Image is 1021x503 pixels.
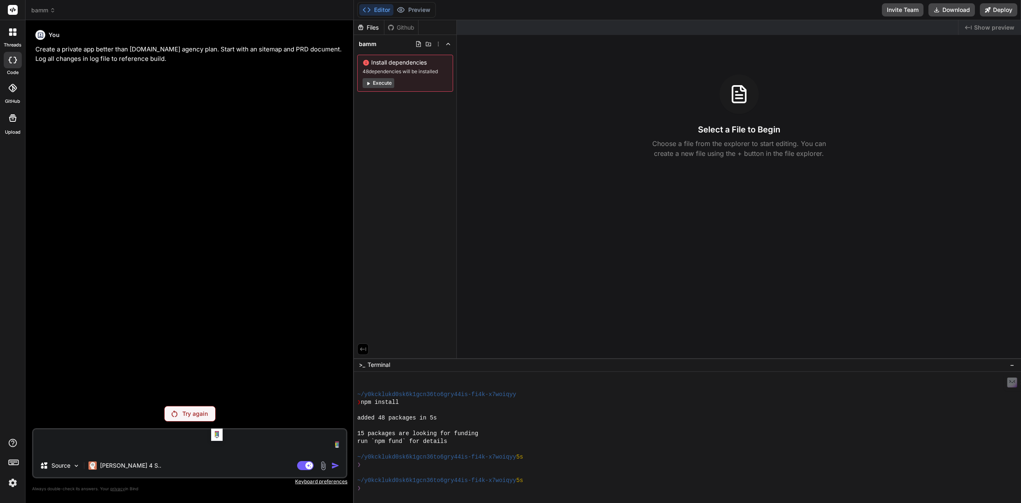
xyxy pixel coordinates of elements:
span: 5s [516,477,523,484]
p: Create a private app better than [DOMAIN_NAME] agency plan. Start with an sitemap and PRD documen... [35,45,346,63]
button: Download [928,3,975,16]
span: >_ [359,361,365,369]
span: Terminal [367,361,390,369]
img: Retry [172,410,177,417]
img: Claude 4 Sonnet [88,461,97,470]
p: Always double-check its answers. Your in Bind [32,485,347,493]
span: 48 dependencies will be installed [363,68,448,75]
span: 15 packages are looking for funding [357,430,478,438]
img: Pick Models [73,462,80,469]
span: ~/y0kcklukd0sk6k1gcn36to6gry44is-fi4k-x7woiqyy [357,453,516,461]
img: icon [331,461,340,470]
span: bamm [31,6,56,14]
p: Keyboard preferences [32,478,347,485]
span: privacy [110,486,125,491]
label: Upload [5,129,21,136]
span: − [1010,361,1014,369]
label: GitHub [5,98,20,105]
span: 5s [516,453,523,461]
div: Files [354,23,384,32]
button: Preview [393,4,434,16]
button: Editor [359,4,393,16]
button: − [1008,358,1016,371]
span: npm install [361,399,399,406]
img: settings [6,476,20,490]
p: Try again [182,410,208,418]
label: code [7,69,19,76]
span: ~/y0kcklukd0sk6k1gcn36to6gry44is-fi4k-x7woiqyy [357,391,516,399]
span: ❯ [357,461,360,469]
span: ❯ [357,484,360,492]
span: run `npm fund` for details [357,438,447,445]
button: Deploy [980,3,1017,16]
button: Invite Team [882,3,923,16]
span: bamm [359,40,377,48]
div: Github [384,23,418,32]
button: Execute [363,78,394,88]
p: Source [51,461,70,470]
p: Choose a file from the explorer to start editing. You can create a new file using the + button in... [647,139,831,158]
h6: You [49,31,60,39]
label: threads [4,42,21,49]
span: ❯ [357,399,360,406]
p: [PERSON_NAME] 4 S.. [100,461,161,470]
span: ~/y0kcklukd0sk6k1gcn36to6gry44is-fi4k-x7woiqyy [357,477,516,484]
img: attachment [319,461,328,471]
span: added 48 packages in 5s [357,414,437,422]
span: Install dependencies [363,58,448,67]
h3: Select a File to Begin [698,124,780,135]
span: Show preview [974,23,1014,32]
